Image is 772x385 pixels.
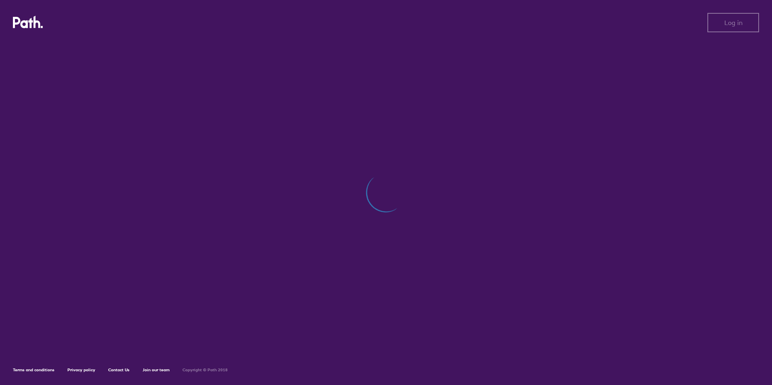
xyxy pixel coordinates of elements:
a: Contact Us [108,367,130,372]
h6: Copyright © Path 2018 [183,368,228,372]
a: Join our team [143,367,170,372]
a: Terms and conditions [13,367,55,372]
a: Privacy policy [67,367,95,372]
span: Log in [724,19,743,26]
button: Log in [707,13,759,32]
